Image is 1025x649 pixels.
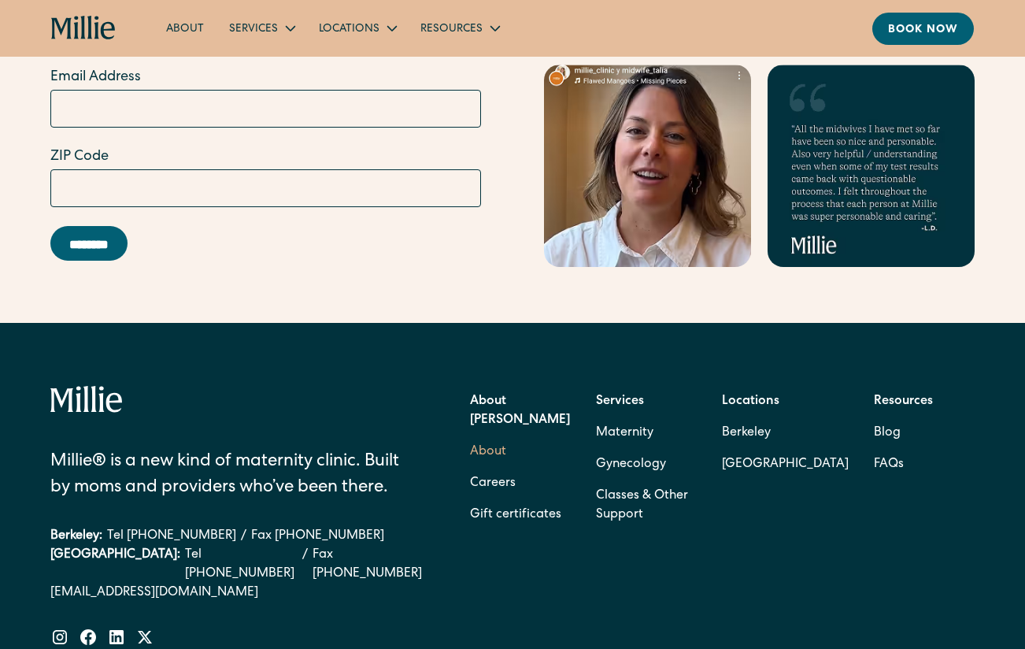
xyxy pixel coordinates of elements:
[50,67,481,88] label: Email Address
[50,546,180,584] div: [GEOGRAPHIC_DATA]:
[50,527,102,546] div: Berkeley:
[306,15,408,41] div: Locations
[596,395,644,408] strong: Services
[420,21,483,38] div: Resources
[470,436,506,468] a: About
[185,546,298,584] a: Tel [PHONE_NUMBER]
[251,527,384,546] a: Fax [PHONE_NUMBER]
[319,21,379,38] div: Locations
[722,417,849,449] a: Berkeley
[408,15,511,41] div: Resources
[51,16,116,41] a: home
[722,395,779,408] strong: Locations
[216,15,306,41] div: Services
[470,499,561,531] a: Gift certificates
[874,449,904,480] a: FAQs
[50,584,429,603] a: [EMAIL_ADDRESS][DOMAIN_NAME]
[596,449,666,480] a: Gynecology
[229,21,278,38] div: Services
[302,546,308,584] div: /
[154,15,216,41] a: About
[470,468,516,499] a: Careers
[50,146,481,168] label: ZIP Code
[50,450,421,502] div: Millie® is a new kind of maternity clinic. Built by moms and providers who’ve been there.
[722,449,849,480] a: [GEOGRAPHIC_DATA]
[596,480,697,531] a: Classes & Other Support
[874,417,901,449] a: Blog
[596,417,653,449] a: Maternity
[241,527,246,546] div: /
[874,395,933,408] strong: Resources
[470,395,570,427] strong: About [PERSON_NAME]
[313,546,429,584] a: Fax [PHONE_NUMBER]
[888,22,958,39] div: Book now
[872,13,974,45] a: Book now
[107,527,236,546] a: Tel [PHONE_NUMBER]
